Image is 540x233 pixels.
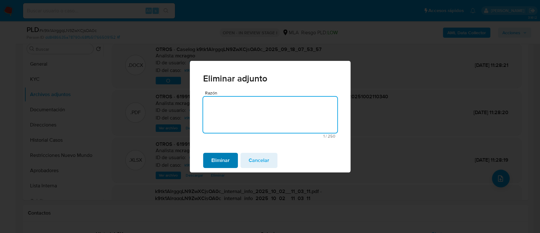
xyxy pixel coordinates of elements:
[203,97,337,133] textarea: Razón
[205,134,335,138] span: Máximo 250 caracteres
[203,153,238,168] button: Eliminar
[190,61,351,172] div: Eliminar adjunto
[249,153,269,167] span: Cancelar
[205,91,339,95] span: Razón
[203,74,337,83] span: Eliminar adjunto
[240,153,277,168] button: cancel.action
[211,153,230,167] span: Eliminar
